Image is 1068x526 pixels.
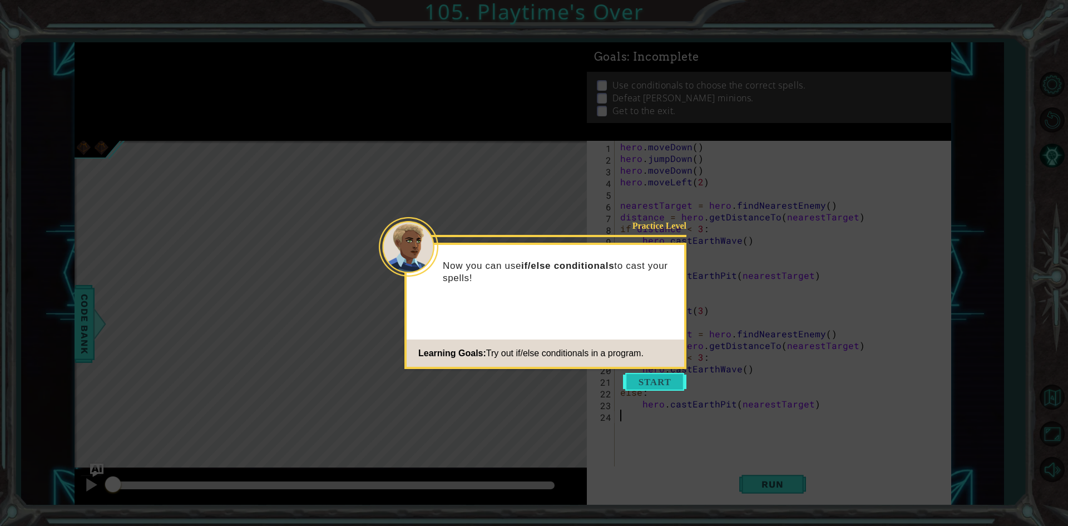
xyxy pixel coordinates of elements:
span: Learning Goals: [418,348,486,358]
span: Try out if/else conditionals in a program. [486,348,644,358]
div: Practice Level [616,220,686,232]
p: Now you can use to cast your spells! [443,260,676,284]
strong: if/else conditionals [521,260,614,271]
button: Start [623,373,686,391]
